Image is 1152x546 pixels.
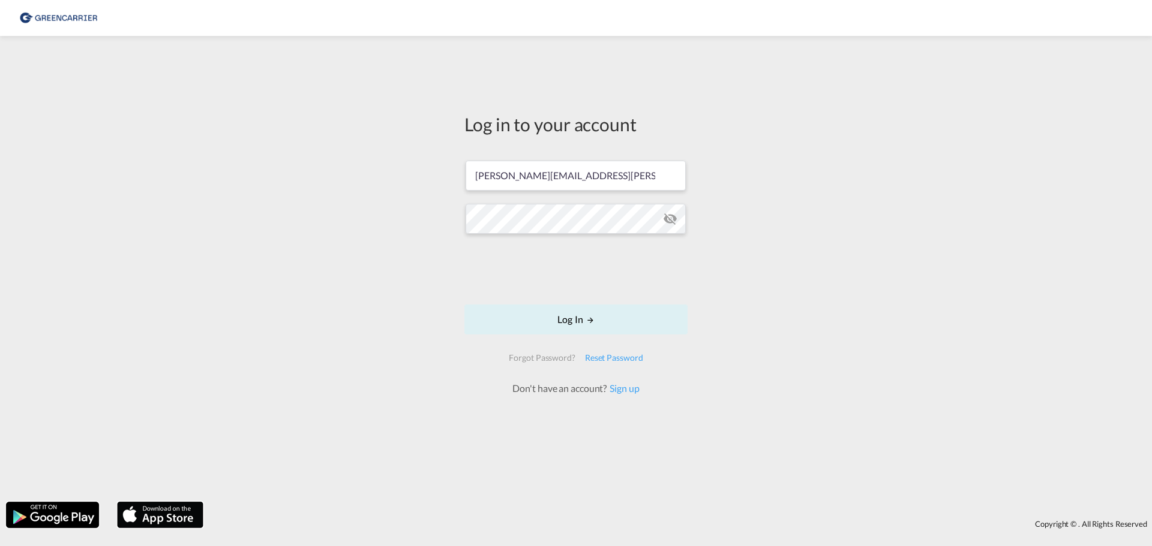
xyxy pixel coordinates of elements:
[580,347,648,369] div: Reset Password
[5,500,100,529] img: google.png
[18,5,99,32] img: 8cf206808afe11efa76fcd1e3d746489.png
[607,382,639,394] a: Sign up
[485,246,667,292] iframe: reCAPTCHA
[116,500,205,529] img: apple.png
[209,514,1152,534] div: Copyright © . All Rights Reserved
[464,111,688,137] div: Log in to your account
[464,304,688,334] button: LOGIN
[663,212,677,226] md-icon: icon-eye-off
[499,382,652,395] div: Don't have an account?
[466,161,686,191] input: Enter email/phone number
[504,347,580,369] div: Forgot Password?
